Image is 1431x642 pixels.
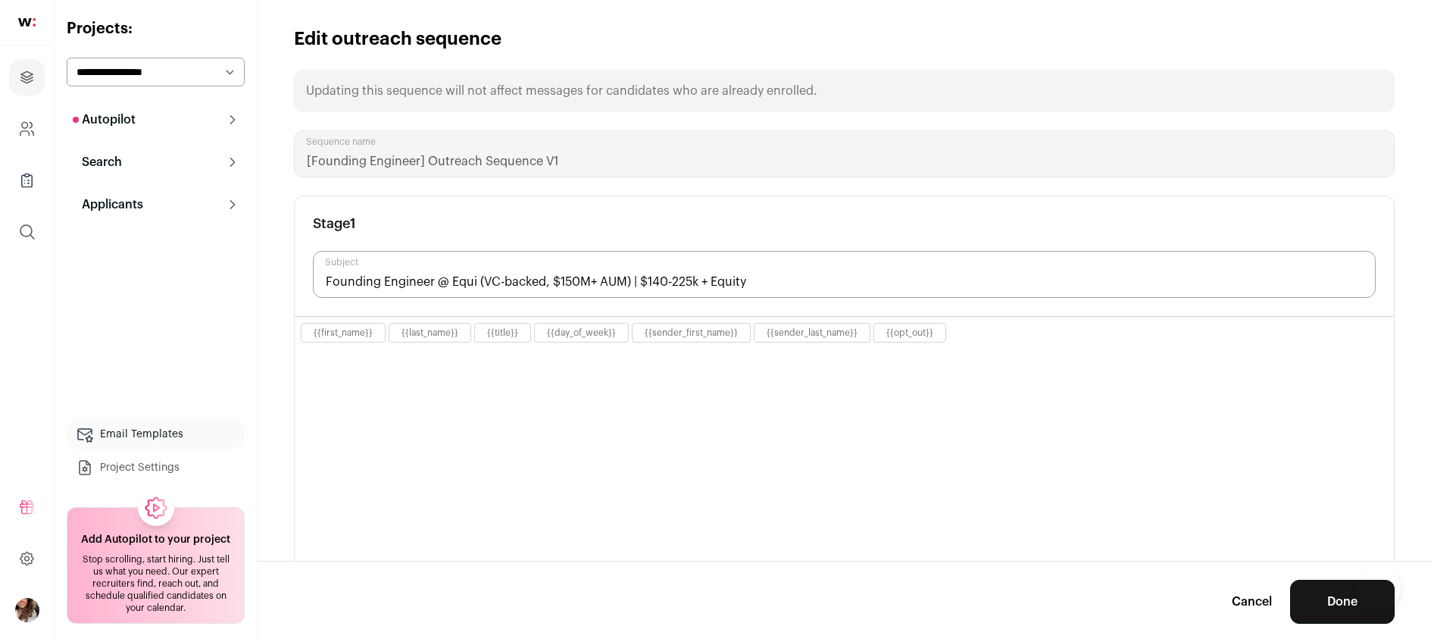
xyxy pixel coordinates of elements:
button: {{day_of_week}} [547,327,616,339]
div: Updating this sequence will not affect messages for candidates who are already enrolled. [294,70,1395,112]
button: Autopilot [67,105,245,135]
button: {{sender_first_name}} [645,327,738,339]
button: Done [1290,580,1395,624]
span: 1 [350,217,356,230]
a: Add Autopilot to your project Stop scrolling, start hiring. Just tell us what you need. Our exper... [67,507,245,624]
p: Autopilot [73,111,136,129]
a: Projects [9,59,45,96]
img: 19666833-medium_jpg [15,598,39,622]
p: Applicants [73,196,143,214]
h2: Add Autopilot to your project [81,532,230,547]
a: Company Lists [9,162,45,199]
p: Search [73,153,122,171]
button: {{opt_out}} [886,327,933,339]
button: Search [67,147,245,177]
a: Email Templates [67,419,245,449]
button: {{last_name}} [401,327,458,339]
h2: Projects: [67,18,245,39]
button: Open dropdown [15,598,39,622]
a: Project Settings [67,453,245,483]
iframe: Help Scout Beacon - Open [1355,566,1401,612]
img: wellfound-shorthand-0d5821cbd27db2630d0214b213865d53afaa358527fdda9d0ea32b1df1b89c2c.svg [18,18,36,27]
h3: Stage [313,215,356,233]
input: Subject [313,251,1376,298]
div: Stop scrolling, start hiring. Just tell us what you need. Our expert recruiters find, reach out, ... [77,553,235,614]
a: Company and ATS Settings [9,111,45,147]
button: {{sender_last_name}} [767,327,858,339]
button: Applicants [67,189,245,220]
button: {{first_name}} [314,327,373,339]
a: Cancel [1232,593,1272,611]
h1: Edit outreach sequence [294,27,501,52]
input: Sequence name [294,130,1395,177]
button: {{title}} [487,327,518,339]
